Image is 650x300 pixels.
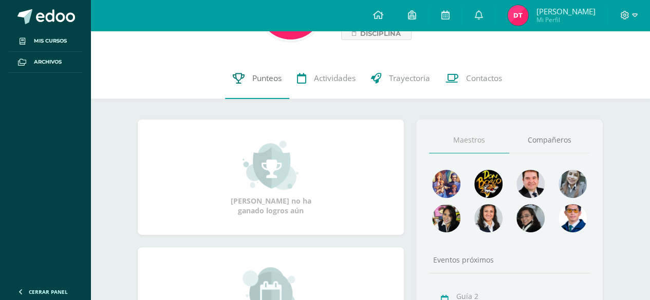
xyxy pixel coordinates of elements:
[508,5,528,26] img: 71abf2bd482ea5c0124037d671430b91.png
[289,58,363,99] a: Actividades
[243,139,299,191] img: achievement_small.png
[474,204,503,232] img: 7e15a45bc4439684581270cc35259faa.png
[516,204,545,232] img: 6377130e5e35d8d0020f001f75faf696.png
[432,170,460,198] img: 88256b496371d55dc06d1c3f8a5004f4.png
[559,204,587,232] img: 07eb4d60f557dd093c6c8aea524992b7.png
[536,15,595,24] span: Mi Perfil
[429,127,510,153] a: Maestros
[466,73,502,84] span: Contactos
[34,37,67,45] span: Mis cursos
[474,170,503,198] img: 29fc2a48271e3f3676cb2cb292ff2552.png
[438,58,510,99] a: Contactos
[8,31,82,52] a: Mis cursos
[363,58,438,99] a: Trayectoria
[219,139,322,215] div: [PERSON_NAME] no ha ganado logros aún
[34,58,62,66] span: Archivos
[8,52,82,73] a: Archivos
[252,73,282,84] span: Punteos
[29,288,68,295] span: Cerrar panel
[389,73,430,84] span: Trayectoria
[432,204,460,232] img: ddcb7e3f3dd5693f9a3e043a79a89297.png
[559,170,587,198] img: 45bd7986b8947ad7e5894cbc9b781108.png
[429,255,590,265] div: Eventos próximos
[225,58,289,99] a: Punteos
[509,127,590,153] a: Compañeros
[360,27,401,39] span: Disciplina
[536,6,595,16] span: [PERSON_NAME]
[314,73,356,84] span: Actividades
[341,27,412,40] a: Disciplina
[516,170,545,198] img: 79570d67cb4e5015f1d97fde0ec62c05.png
